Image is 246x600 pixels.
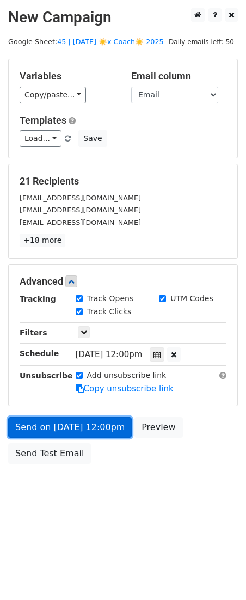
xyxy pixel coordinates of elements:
button: Save [78,130,107,147]
a: Copy/paste... [20,87,86,103]
h5: Advanced [20,275,226,287]
a: Send Test Email [8,443,91,464]
span: Daily emails left: 50 [165,36,238,48]
strong: Tracking [20,295,56,303]
a: Copy unsubscribe link [76,384,174,394]
strong: Schedule [20,349,59,358]
small: [EMAIL_ADDRESS][DOMAIN_NAME] [20,206,141,214]
h5: 21 Recipients [20,175,226,187]
h2: New Campaign [8,8,238,27]
small: [EMAIL_ADDRESS][DOMAIN_NAME] [20,194,141,202]
a: 45 | [DATE] ☀️x Coach☀️ 2025 [57,38,164,46]
h5: Variables [20,70,115,82]
a: Daily emails left: 50 [165,38,238,46]
iframe: Chat Widget [192,548,246,600]
a: +18 more [20,234,65,247]
strong: Unsubscribe [20,371,73,380]
strong: Filters [20,328,47,337]
small: Google Sheet: [8,38,164,46]
small: [EMAIL_ADDRESS][DOMAIN_NAME] [20,218,141,226]
label: Track Clicks [87,306,132,317]
label: Track Opens [87,293,134,304]
a: Preview [134,417,182,438]
h5: Email column [131,70,226,82]
a: Send on [DATE] 12:00pm [8,417,132,438]
a: Load... [20,130,61,147]
label: Add unsubscribe link [87,370,167,381]
a: Templates [20,114,66,126]
span: [DATE] 12:00pm [76,350,143,359]
label: UTM Codes [170,293,213,304]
